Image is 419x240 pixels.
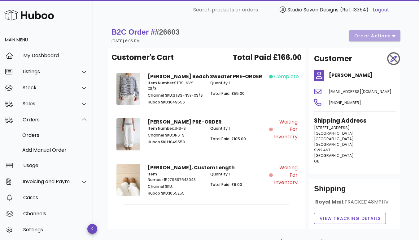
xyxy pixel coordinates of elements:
[210,136,246,141] span: Total Paid: £105.00
[148,191,169,196] span: Huboo SKU:
[148,80,203,91] p: STBS-NVY-XS/S
[148,184,173,189] span: Channel SKU:
[287,6,338,13] span: Studio Seven Designs
[373,6,389,14] a: Logout
[148,139,203,145] p: 1049559
[116,118,140,150] img: Product Image
[233,52,302,63] span: Total Paid £166.00
[210,80,229,86] span: Quantity:
[111,28,180,36] strong: B2C Order #
[319,215,381,222] span: View Tracking details
[314,116,395,125] h3: Shipping Address
[314,131,354,136] span: [GEOGRAPHIC_DATA]
[148,80,174,86] span: Item Number:
[148,171,164,182] span: Item Number:
[210,182,242,187] span: Total Paid: £6.00
[148,99,169,105] span: Huboo SKU:
[314,125,350,130] span: [STREET_ADDRESS]
[22,147,88,153] div: Add Manual Order
[274,118,298,141] span: Waiting for Inventory
[116,73,140,105] img: Product Image
[329,100,361,105] span: [PHONE_NUMBER]
[23,53,88,58] div: My Dashboard
[23,211,88,217] div: Channels
[210,126,265,131] p: 1
[344,198,389,205] span: TRACKED48MPHV
[148,133,203,138] p: JNS-S
[155,28,180,36] span: #26603
[148,93,203,98] p: STBS-NVY-XS/S
[314,213,386,224] button: View Tracking details
[148,191,203,196] p: 1055255
[23,195,88,200] div: Cases
[314,158,320,164] span: GB
[111,52,174,63] span: Customer's Cart
[210,171,229,177] span: Quantity:
[340,6,369,13] span: (Ref: 13354)
[23,69,73,74] div: Listings
[314,147,330,153] span: SW2 4NT
[314,136,354,141] span: [GEOGRAPHIC_DATA]
[111,39,140,43] small: [DATE] 6:05 PM
[314,184,395,199] div: Shipping
[314,53,352,64] h2: Customer
[23,162,88,168] div: Usage
[22,132,88,138] div: Orders
[314,199,395,210] div: Royal Mail:
[329,72,395,79] h4: [PERSON_NAME]
[23,227,88,233] div: Settings
[210,80,265,86] p: 1
[23,117,73,123] div: Orders
[148,126,203,131] p: JNS-S
[210,171,265,177] p: 1
[148,118,222,125] strong: [PERSON_NAME] PRE-ORDER
[148,133,173,138] span: Channel SKU:
[314,153,354,158] span: [GEOGRAPHIC_DATA]
[23,85,73,91] div: Stock
[23,179,73,184] div: Invoicing and Payments
[148,126,174,131] span: Item Number:
[274,164,298,186] span: Waiting for Inventory
[148,93,173,98] span: Channel SKU:
[329,89,391,94] span: [EMAIL_ADDRESS][DOMAIN_NAME]
[148,164,235,171] strong: [PERSON_NAME], Custom Length
[148,73,262,80] strong: [PERSON_NAME] Beach Sweater PRE-ORDER
[116,164,140,196] img: Product Image
[274,73,299,80] span: complete
[148,171,203,183] p: 15279897543043
[210,91,245,96] span: Total Paid: £55.00
[148,139,169,145] span: Huboo SKU:
[314,142,354,147] span: [GEOGRAPHIC_DATA]
[210,126,229,131] span: Quantity:
[4,8,54,22] img: Huboo Logo
[23,101,73,107] div: Sales
[148,99,203,105] p: 1049556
